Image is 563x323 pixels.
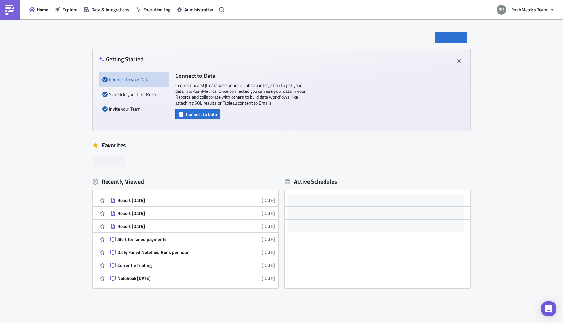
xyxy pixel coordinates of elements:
[99,56,144,63] h4: Getting Started
[51,5,80,15] button: Explore
[117,210,231,216] div: Report [DATE]
[102,72,166,87] div: Connect to your Data
[110,194,275,206] a: Report [DATE][DATE]
[186,111,217,118] span: Connect to Data
[102,87,166,102] div: Schedule your first Report
[102,102,166,116] div: Invite your Team
[262,262,275,269] time: 2025-08-28T10:33:07Z
[26,5,51,15] button: Home
[184,6,213,13] span: Administration
[511,6,547,13] span: PushMetrics Team
[37,6,48,13] span: Home
[110,246,275,259] a: Daily Failed Noteflow Runs per hour[DATE]
[110,207,275,219] a: Report [DATE][DATE]
[110,233,275,246] a: Alert for failed payments[DATE]
[80,5,133,15] button: Data & Integrations
[262,223,275,230] time: 2025-10-09T13:28:59Z
[62,6,77,13] span: Explore
[262,275,275,282] time: 2025-08-27T15:04:18Z
[117,262,231,268] div: Currently Trialing
[117,197,231,203] div: Report [DATE]
[93,140,470,150] div: Favorites
[110,272,275,285] a: Notebook [DATE][DATE]
[541,301,556,316] div: Open Intercom Messenger
[493,3,558,17] button: PushMetrics Team
[117,249,231,255] div: Daily Failed Noteflow Runs per hour
[262,236,275,243] time: 2025-10-08T18:01:49Z
[143,6,170,13] span: Execution Log
[117,223,231,229] div: Report [DATE]
[262,210,275,217] time: 2025-10-09T14:06:16Z
[175,82,306,106] p: Connect to a SQL database or add a Tableau integration to get your data into PushMetrics . Once c...
[91,6,129,13] span: Data & Integrations
[175,110,220,117] a: Connect to Data
[110,259,275,272] a: Currently Trialing[DATE]
[117,236,231,242] div: Alert for failed payments
[262,249,275,256] time: 2025-10-08T18:01:05Z
[117,275,231,281] div: Notebook [DATE]
[93,177,278,187] div: Recently Viewed
[496,4,507,15] img: Avatar
[5,5,15,15] img: PushMetrics
[174,5,217,15] button: Administration
[175,109,220,119] button: Connect to Data
[133,5,174,15] button: Execution Log
[262,197,275,204] time: 2025-10-13T10:08:38Z
[175,72,306,79] h4: Connect to Data
[110,220,275,232] a: Report [DATE][DATE]
[285,178,337,185] div: Active Schedules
